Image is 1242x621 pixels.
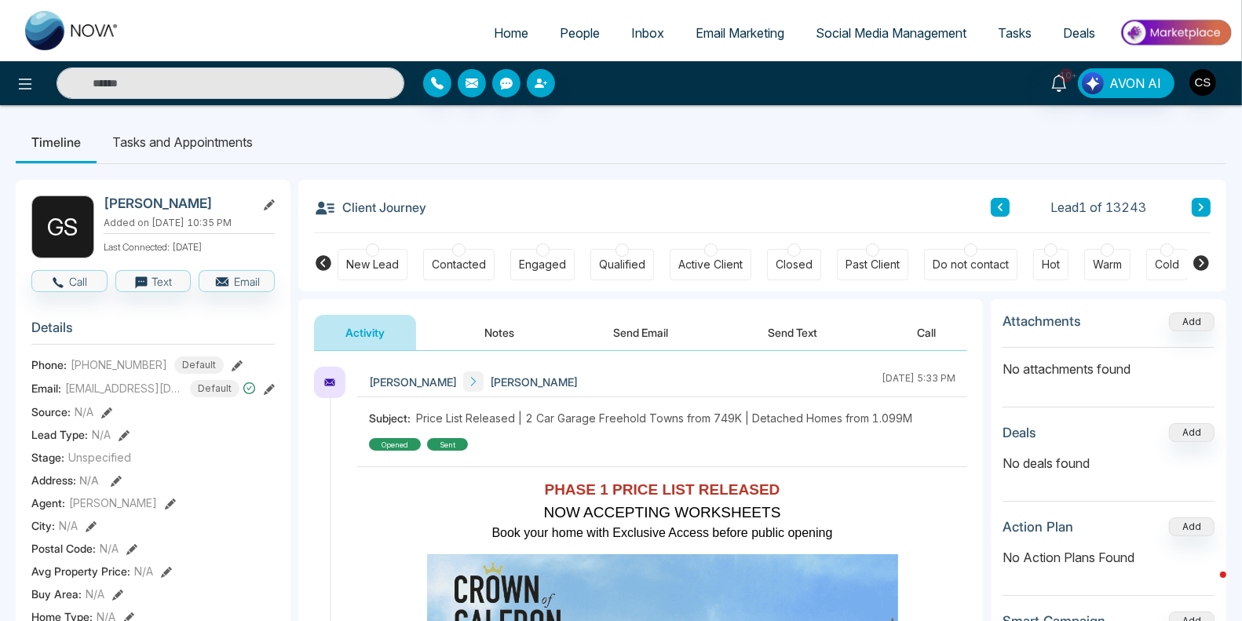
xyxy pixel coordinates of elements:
a: Social Media Management [800,18,982,48]
button: Text [115,270,192,292]
h3: Attachments [1003,313,1081,329]
span: [PERSON_NAME] [369,374,457,390]
a: Email Marketing [680,18,800,48]
div: G S [31,195,94,258]
span: N/A [92,426,111,443]
div: sent [427,438,468,451]
span: Subject: [369,410,416,426]
button: Email [199,270,275,292]
span: [PHONE_NUMBER] [71,356,167,373]
a: Home [478,18,544,48]
span: Lead Type: [31,426,88,443]
p: Added on [DATE] 10:35 PM [104,216,275,230]
h3: Client Journey [314,195,426,219]
a: Inbox [616,18,680,48]
iframe: Intercom live chat [1189,568,1226,605]
p: No deals found [1003,454,1215,473]
h3: Details [31,320,275,344]
span: Address: [31,472,99,488]
span: Email Marketing [696,25,784,41]
button: AVON AI [1078,68,1174,98]
span: N/A [86,586,104,602]
div: Closed [776,257,813,272]
span: Postal Code : [31,540,96,557]
button: Send Email [583,315,700,350]
li: Timeline [16,121,97,163]
div: [DATE] 5:33 PM [882,371,955,392]
span: AVON AI [1109,74,1161,93]
div: Past Client [846,257,900,272]
div: Engaged [519,257,566,272]
div: Opened [369,438,421,451]
span: City : [31,517,55,534]
span: N/A [134,563,153,579]
span: Agent: [31,495,65,511]
h2: [PERSON_NAME] [104,195,250,211]
img: Lead Flow [1082,72,1104,94]
button: Notes [453,315,546,350]
span: Tasks [998,25,1032,41]
span: Lead 1 of 13243 [1051,198,1147,217]
button: Add [1169,312,1215,331]
span: N/A [59,517,78,534]
a: 10+ [1040,68,1078,96]
a: Deals [1047,18,1111,48]
p: Last Connected: [DATE] [104,237,275,254]
h3: Deals [1003,425,1036,440]
div: Hot [1042,257,1060,272]
span: Social Media Management [816,25,966,41]
span: Add [1169,314,1215,327]
img: Market-place.gif [1119,15,1233,50]
div: Do not contact [933,257,1009,272]
p: No attachments found [1003,348,1215,378]
button: Call [31,270,108,292]
a: People [544,18,616,48]
span: [PERSON_NAME] [69,495,157,511]
span: Buy Area : [31,586,82,602]
span: Home [494,25,528,41]
li: Tasks and Appointments [97,121,268,163]
a: Tasks [982,18,1047,48]
span: Default [190,380,239,397]
span: People [560,25,600,41]
span: Source: [31,404,71,420]
div: Qualified [599,257,645,272]
img: Nova CRM Logo [25,11,119,50]
span: [PERSON_NAME] [490,374,578,390]
span: Price List Released | 2 Car Garage Freehold Towns from 749K | Detached Homes from 1.099M [416,410,912,426]
div: Warm [1093,257,1122,272]
img: User Avatar [1189,69,1216,96]
span: N/A [79,473,99,487]
span: Inbox [631,25,664,41]
span: 10+ [1059,68,1073,82]
button: Call [886,315,967,350]
span: Unspecified [68,449,131,466]
p: No Action Plans Found [1003,548,1215,567]
span: Deals [1063,25,1095,41]
span: N/A [75,404,93,420]
span: [EMAIL_ADDRESS][DOMAIN_NAME] [65,380,183,396]
button: Activity [314,315,416,350]
span: Phone: [31,356,67,373]
button: Send Text [736,315,849,350]
div: Contacted [432,257,486,272]
div: Active Client [678,257,743,272]
button: Add [1169,517,1215,536]
button: Add [1169,423,1215,442]
div: Cold [1155,257,1179,272]
div: New Lead [346,257,399,272]
span: Avg Property Price : [31,563,130,579]
span: Email: [31,380,61,396]
span: Default [174,356,224,374]
h3: Action Plan [1003,519,1073,535]
span: Stage: [31,449,64,466]
span: N/A [100,540,119,557]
